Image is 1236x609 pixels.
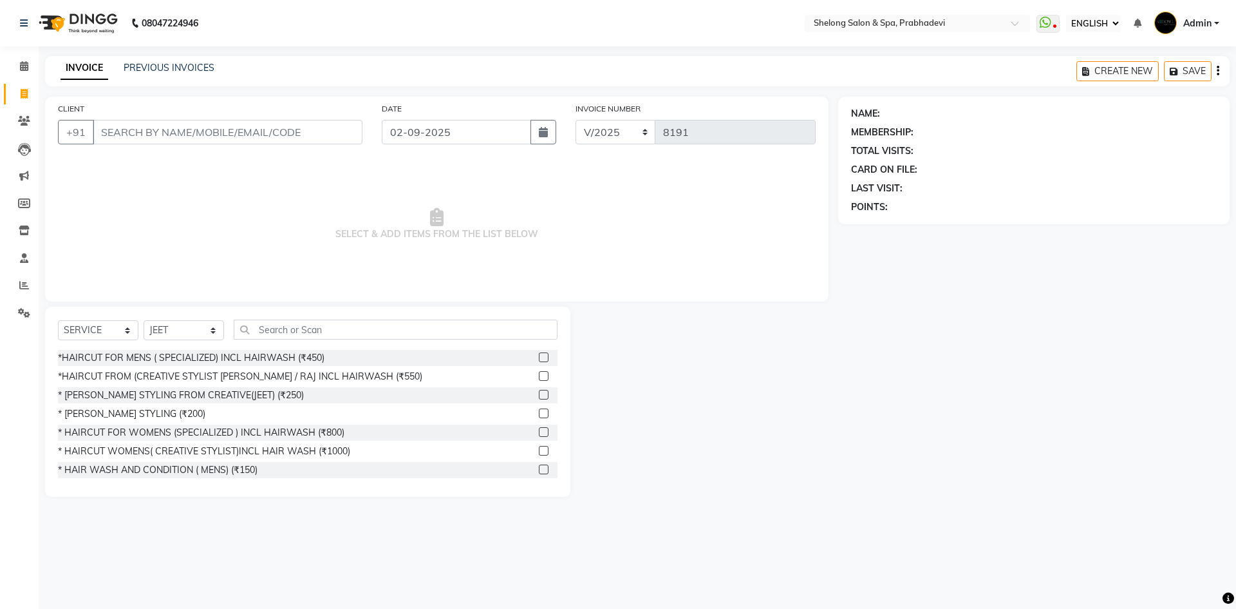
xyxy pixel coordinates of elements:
[851,163,917,177] div: CARD ON FILE:
[124,62,214,73] a: PREVIOUS INVOICES
[234,320,557,340] input: Search or Scan
[61,57,108,80] a: INVOICE
[58,426,344,440] div: * HAIRCUT FOR WOMENS (SPECIALIZED ) INCL HAIRWASH (₹800)
[851,126,913,139] div: MEMBERSHIP:
[382,103,402,115] label: DATE
[58,389,304,402] div: * [PERSON_NAME] STYLING FROM CREATIVE(JEET) (₹250)
[851,200,888,214] div: POINTS:
[142,5,198,41] b: 08047224946
[58,370,422,383] div: *HAIRCUT FROM (CREATIVE STYLIST [PERSON_NAME] / RAJ INCL HAIRWASH (₹550)
[1164,61,1212,81] button: SAVE
[851,107,880,121] div: NAME:
[576,103,641,115] label: INVOICE NUMBER
[1076,61,1159,81] button: CREATE NEW
[58,445,350,458] div: * HAIRCUT WOMENS( CREATIVE STYLIST)INCL HAIR WASH (₹1000)
[58,120,94,144] button: +91
[1183,17,1212,30] span: Admin
[93,120,362,144] input: SEARCH BY NAME/MOBILE/EMAIL/CODE
[851,144,913,158] div: TOTAL VISITS:
[58,103,84,115] label: CLIENT
[58,351,324,365] div: *HAIRCUT FOR MENS ( SPECIALIZED) INCL HAIRWASH (₹450)
[851,182,903,195] div: LAST VISIT:
[1154,12,1177,34] img: Admin
[33,5,121,41] img: logo
[58,407,205,421] div: * [PERSON_NAME] STYLING (₹200)
[58,160,816,289] span: SELECT & ADD ITEMS FROM THE LIST BELOW
[58,463,257,477] div: * HAIR WASH AND CONDITION ( MENS) (₹150)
